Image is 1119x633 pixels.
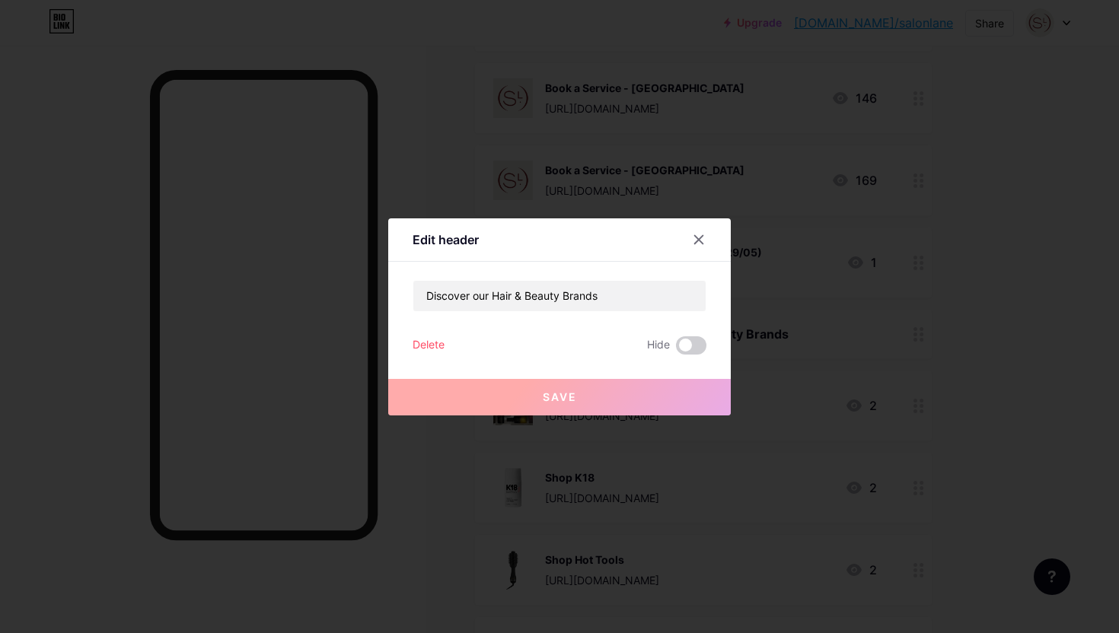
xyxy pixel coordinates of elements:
[413,281,706,311] input: Title
[543,390,577,403] span: Save
[647,336,670,355] span: Hide
[413,231,479,249] div: Edit header
[413,336,445,355] div: Delete
[388,379,731,415] button: Save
